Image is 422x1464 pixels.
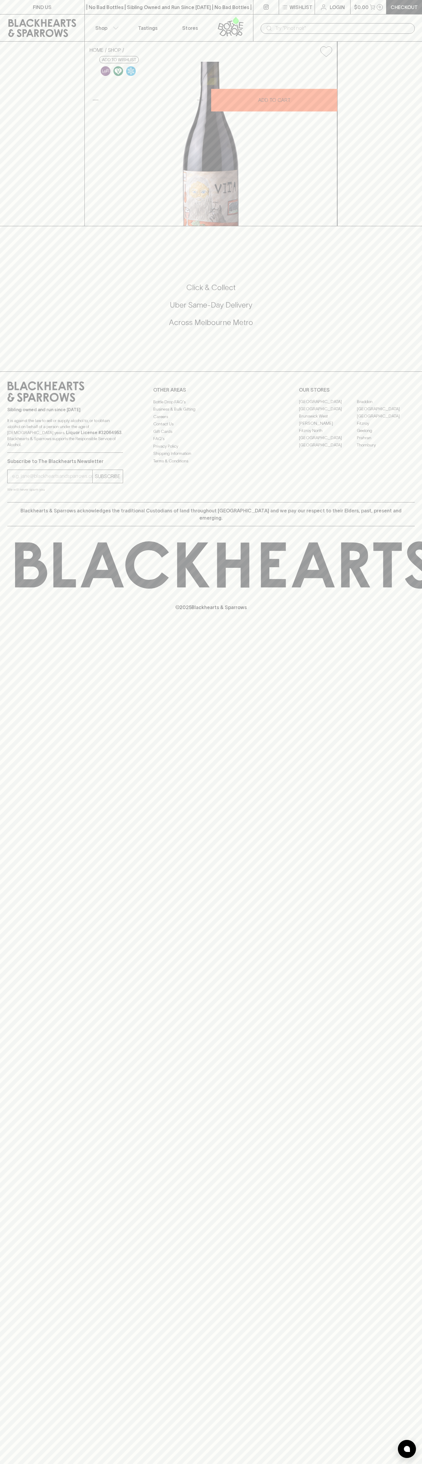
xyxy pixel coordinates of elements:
a: Tastings [127,14,169,41]
a: Prahran [357,434,415,442]
h5: Across Melbourne Metro [7,318,415,327]
p: It is against the law to sell or supply alcohol to, or to obtain alcohol on behalf of a person un... [7,418,123,448]
img: Chilled Red [126,66,136,76]
p: OUR STORES [299,386,415,393]
p: OTHER AREAS [153,386,269,393]
a: Fitzroy [357,420,415,427]
p: Login [330,4,345,11]
a: Made without the use of any animal products. [112,65,125,77]
a: Careers [153,413,269,420]
a: [GEOGRAPHIC_DATA] [299,442,357,449]
a: Gift Cards [153,428,269,435]
p: Shop [95,24,107,32]
a: [GEOGRAPHIC_DATA] [299,398,357,405]
img: Vegan [113,66,123,76]
a: Contact Us [153,421,269,428]
p: SUBSCRIBE [95,473,120,480]
button: ADD TO CART [211,89,337,111]
a: Some may call it natural, others minimum intervention, either way, it’s hands off & maybe even a ... [99,65,112,77]
p: Subscribe to The Blackhearts Newsletter [7,458,123,465]
img: Lo-Fi [101,66,110,76]
h5: Uber Same-Day Delivery [7,300,415,310]
strong: Liquor License #32064953 [66,430,122,435]
a: Bottle Drop FAQ's [153,398,269,405]
p: We will never spam you [7,486,123,493]
img: bubble-icon [404,1446,410,1452]
p: Stores [182,24,198,32]
a: Wonderful as is, but a slight chill will enhance the aromatics and give it a beautiful crunch. [125,65,137,77]
a: Privacy Policy [153,443,269,450]
p: FIND US [33,4,52,11]
a: [GEOGRAPHIC_DATA] [299,405,357,413]
p: $0.00 [354,4,369,11]
a: [PERSON_NAME] [299,420,357,427]
a: HOME [90,47,103,53]
a: [GEOGRAPHIC_DATA] [357,413,415,420]
button: Shop [85,14,127,41]
button: Add to wishlist [99,56,139,63]
img: 41290.png [85,62,337,226]
a: Shipping Information [153,450,269,457]
a: Stores [169,14,211,41]
h5: Click & Collect [7,283,415,292]
a: Business & Bulk Gifting [153,406,269,413]
p: 0 [379,5,381,9]
a: Fitzroy North [299,427,357,434]
p: Tastings [138,24,157,32]
a: Brunswick West [299,413,357,420]
input: e.g. jane@blackheartsandsparrows.com.au [12,471,92,481]
p: Wishlist [290,4,313,11]
p: Checkout [391,4,418,11]
button: SUBSCRIBE [93,470,123,483]
a: Geelong [357,427,415,434]
a: Terms & Conditions [153,457,269,465]
p: ADD TO CART [258,96,290,104]
a: SHOP [108,47,121,53]
p: Blackhearts & Sparrows acknowledges the traditional Custodians of land throughout [GEOGRAPHIC_DAT... [12,507,410,521]
p: Sibling owned and run since [DATE] [7,407,123,413]
a: FAQ's [153,435,269,443]
button: Add to wishlist [318,44,335,59]
a: [GEOGRAPHIC_DATA] [357,405,415,413]
a: Braddon [357,398,415,405]
div: Call to action block [7,258,415,359]
input: Try "Pinot noir" [275,23,410,33]
a: [GEOGRAPHIC_DATA] [299,434,357,442]
a: Thornbury [357,442,415,449]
